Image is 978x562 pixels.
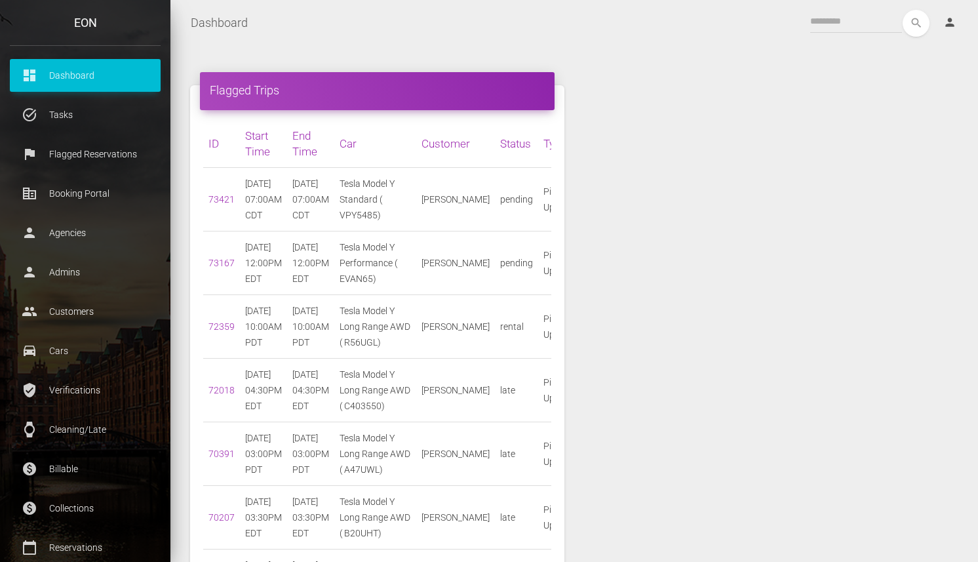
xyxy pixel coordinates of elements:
[20,459,151,479] p: Billable
[10,216,161,249] a: person Agencies
[20,380,151,400] p: Verifications
[287,168,334,231] td: [DATE] 07:00AM CDT
[240,168,287,231] td: [DATE] 07:00AM CDT
[10,138,161,171] a: flag Flagged Reservations
[20,184,151,203] p: Booking Portal
[10,256,161,289] a: person Admins
[416,422,495,486] td: [PERSON_NAME]
[416,120,495,168] th: Customer
[10,374,161,407] a: verified_user Verifications
[208,385,235,395] a: 72018
[334,231,416,295] td: Tesla Model Y Performance ( EVAN65)
[191,7,248,39] a: Dashboard
[933,10,968,36] a: person
[208,512,235,523] a: 70207
[334,359,416,422] td: Tesla Model Y Long Range AWD ( C403550)
[495,168,538,231] td: pending
[287,231,334,295] td: [DATE] 12:00PM EDT
[538,486,572,550] td: Pick Up
[10,334,161,367] a: drive_eta Cars
[240,120,287,168] th: Start Time
[20,66,151,85] p: Dashboard
[20,262,151,282] p: Admins
[538,422,572,486] td: Pick Up
[495,486,538,550] td: late
[287,486,334,550] td: [DATE] 03:30PM EDT
[210,82,545,98] h4: Flagged Trips
[495,120,538,168] th: Status
[416,231,495,295] td: [PERSON_NAME]
[20,302,151,321] p: Customers
[416,359,495,422] td: [PERSON_NAME]
[495,295,538,359] td: rental
[240,359,287,422] td: [DATE] 04:30PM EDT
[20,498,151,518] p: Collections
[208,258,235,268] a: 73167
[240,231,287,295] td: [DATE] 12:00PM EDT
[334,486,416,550] td: Tesla Model Y Long Range AWD ( B20UHT)
[20,420,151,439] p: Cleaning/Late
[10,452,161,485] a: paid Billable
[943,16,956,29] i: person
[20,223,151,243] p: Agencies
[20,144,151,164] p: Flagged Reservations
[20,341,151,361] p: Cars
[538,120,572,168] th: Type
[538,231,572,295] td: Pick Up
[203,120,240,168] th: ID
[287,359,334,422] td: [DATE] 04:30PM EDT
[287,120,334,168] th: End Time
[10,59,161,92] a: dashboard Dashboard
[538,359,572,422] td: Pick Up
[416,486,495,550] td: [PERSON_NAME]
[538,295,572,359] td: Pick Up
[20,538,151,557] p: Reservations
[495,359,538,422] td: late
[10,98,161,131] a: task_alt Tasks
[416,295,495,359] td: [PERSON_NAME]
[10,177,161,210] a: corporate_fare Booking Portal
[10,492,161,525] a: paid Collections
[10,413,161,446] a: watch Cleaning/Late
[240,295,287,359] td: [DATE] 10:00AM PDT
[208,449,235,459] a: 70391
[10,295,161,328] a: people Customers
[538,168,572,231] td: Pick Up
[416,168,495,231] td: [PERSON_NAME]
[20,105,151,125] p: Tasks
[208,194,235,205] a: 73421
[240,422,287,486] td: [DATE] 03:00PM PDT
[334,422,416,486] td: Tesla Model Y Long Range AWD ( A47UWL)
[208,321,235,332] a: 72359
[287,295,334,359] td: [DATE] 10:00AM PDT
[495,231,538,295] td: pending
[334,120,416,168] th: Car
[334,168,416,231] td: Tesla Model Y Standard ( VPY5485)
[287,422,334,486] td: [DATE] 03:00PM PDT
[903,10,929,37] button: search
[240,486,287,550] td: [DATE] 03:30PM EDT
[334,295,416,359] td: Tesla Model Y Long Range AWD ( R56UGL)
[495,422,538,486] td: late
